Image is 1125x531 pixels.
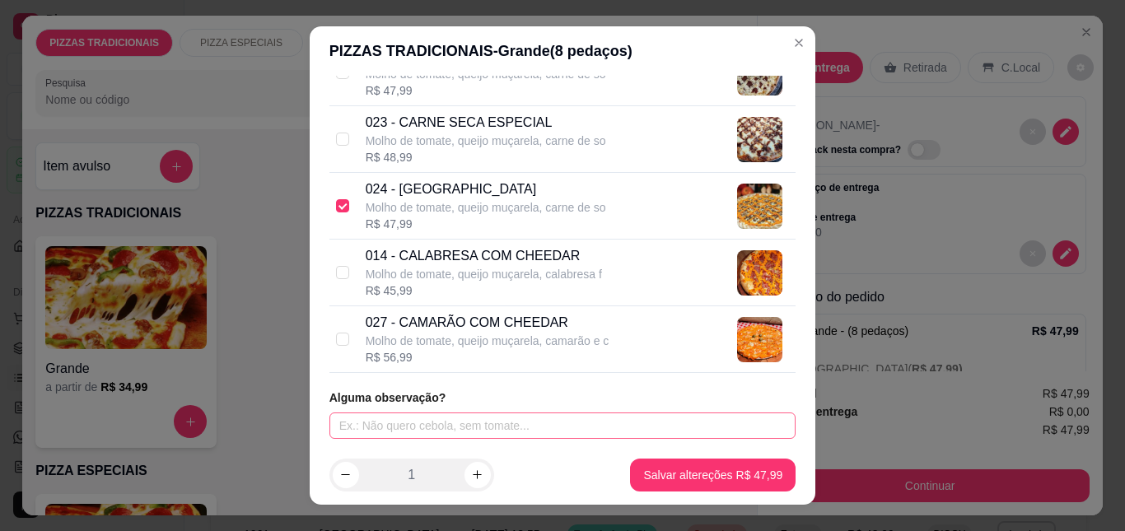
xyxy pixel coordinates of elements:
[366,82,628,99] div: R$ 47,99
[366,313,609,333] div: 027 - CAMARÃO COM CHEEDAR
[366,216,606,232] div: R$ 47,99
[408,465,415,485] p: 1
[366,349,609,366] div: R$ 56,99
[737,250,782,296] img: product-image
[329,40,796,63] div: PIZZAS TRADICIONAIS - Grande ( 8 pedaços)
[329,389,796,406] article: Alguma observação?
[366,179,606,199] div: 024 - [GEOGRAPHIC_DATA]
[366,282,602,299] div: R$ 45,99
[366,113,606,133] div: 023 - CARNE SECA ESPECIAL
[366,333,609,349] div: Molho de tomate, queijo muçarela, camarão e c
[630,459,796,491] button: Salvar altereções R$ 47,99
[366,246,602,266] div: 014 - CALABRESA COM CHEEDAR
[366,266,602,282] div: Molho de tomate, queijo muçarela, calabresa f
[464,462,491,488] button: increase-product-quantity
[366,133,606,149] div: Molho de tomate, queijo muçarela, carne de so
[786,30,812,56] button: Close
[737,117,782,162] img: product-image
[333,462,359,488] button: decrease-product-quantity
[366,199,606,216] div: Molho de tomate, queijo muçarela, carne de so
[737,317,782,362] img: product-image
[366,149,606,165] div: R$ 48,99
[329,412,796,439] input: Ex.: Não quero cebola, sem tomate...
[737,184,782,229] img: product-image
